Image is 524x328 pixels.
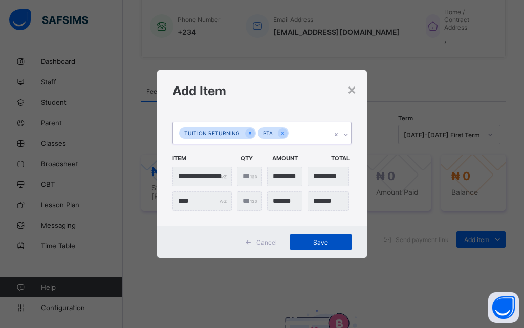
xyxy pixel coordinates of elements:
button: Open asap [488,292,519,323]
div: × [347,80,357,98]
span: Total [331,149,358,167]
h1: Add Item [172,83,352,98]
div: PTA [258,127,278,139]
span: Item [172,149,235,167]
span: Amount [272,149,326,167]
span: Save [298,238,344,246]
span: Qty [241,149,267,167]
span: Cancel [256,238,277,246]
div: TUITION RETURNING [179,127,245,139]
